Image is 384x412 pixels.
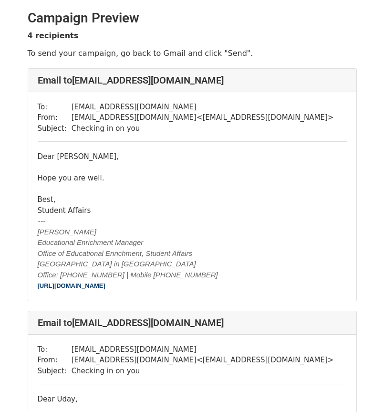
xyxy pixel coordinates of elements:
[38,344,72,355] td: To:
[38,74,347,86] h4: Email to [EMAIL_ADDRESS][DOMAIN_NAME]
[28,48,357,58] p: To send your campaign, go back to Gmail and click "Send".
[72,366,334,377] td: Checking in on you
[72,355,334,366] td: [EMAIL_ADDRESS][DOMAIN_NAME] < [EMAIL_ADDRESS][DOMAIN_NAME] >
[38,317,347,328] h4: Email to [EMAIL_ADDRESS][DOMAIN_NAME]
[38,366,72,377] td: Subject:
[38,123,72,134] td: Subject:
[38,102,72,113] td: To:
[38,217,96,236] font: ---
[38,271,218,279] i: Office: [PHONE_NUMBER] | Mobile [PHONE_NUMBER]
[72,123,334,134] td: Checking in on you
[38,228,96,236] font: [PERSON_NAME]
[38,260,196,268] i: [GEOGRAPHIC_DATA] in [GEOGRAPHIC_DATA]
[72,112,334,123] td: [EMAIL_ADDRESS][DOMAIN_NAME] < [EMAIL_ADDRESS][DOMAIN_NAME] >
[38,282,105,289] a: [URL][DOMAIN_NAME]
[28,10,357,26] h2: Campaign Preview
[38,112,72,123] td: From:
[38,355,72,366] td: From:
[38,238,193,257] i: Educational Enrichment Manager Office of Educational Enrichment, Student Affairs
[72,344,334,355] td: [EMAIL_ADDRESS][DOMAIN_NAME]
[38,151,347,216] div: Dear [PERSON_NAME], Hope you are well. Best, Student Affairs
[28,31,79,40] strong: 4 recipients
[72,102,334,113] td: [EMAIL_ADDRESS][DOMAIN_NAME]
